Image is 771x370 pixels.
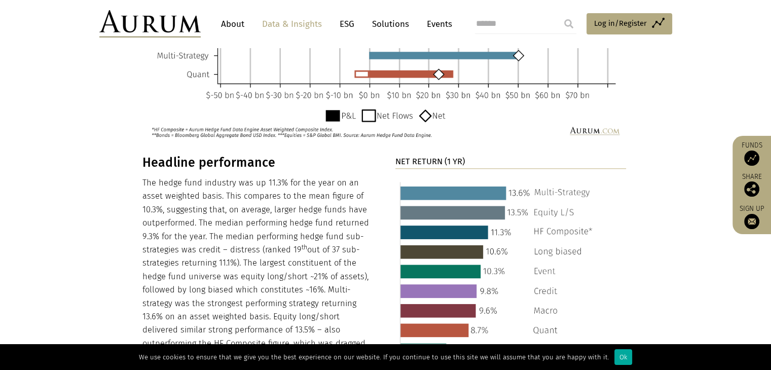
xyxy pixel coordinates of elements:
[744,181,759,197] img: Share this post
[559,14,579,34] input: Submit
[142,155,374,170] h3: Headline performance
[744,151,759,166] img: Access Funds
[99,10,201,38] img: Aurum
[335,15,359,33] a: ESG
[302,243,307,251] sup: th
[738,141,766,166] a: Funds
[395,157,465,166] strong: NET RETURN (1 YR)
[744,214,759,229] img: Sign up to our newsletter
[586,13,672,34] a: Log in/Register
[367,15,414,33] a: Solutions
[594,17,647,29] span: Log in/Register
[614,349,632,365] div: Ok
[422,15,452,33] a: Events
[738,204,766,229] a: Sign up
[738,173,766,197] div: Share
[257,15,327,33] a: Data & Insights
[216,15,249,33] a: About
